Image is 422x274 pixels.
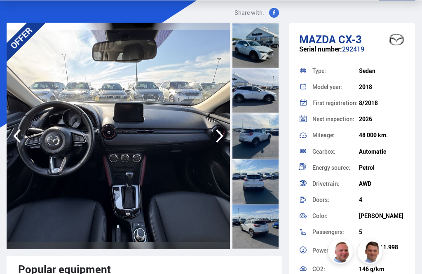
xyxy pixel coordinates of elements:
[299,45,342,54] span: Serial number:
[338,32,362,47] span: CX-3
[359,100,406,107] div: 8/2018
[359,116,406,123] div: 2026
[359,229,406,236] div: 5
[234,8,264,18] span: Share with:
[312,248,359,254] div: Power:
[359,213,406,220] div: [PERSON_NAME]
[312,84,359,90] div: Model year:
[359,266,406,273] div: 146 g/km
[299,32,336,47] span: Mazda
[359,165,406,171] div: Petrol
[312,165,359,171] div: Energy source:
[312,230,359,235] div: Passengers:
[7,3,31,28] button: Opna LiveChat spjallviðmót
[359,68,406,75] div: Sedan
[359,149,406,155] div: Automatic
[312,197,359,203] div: Doors:
[226,8,282,18] button: Share with:
[312,101,359,106] div: First registration:
[312,149,359,155] div: Gearbox:
[359,241,384,265] img: FbJEzSuNWCJXmdc-.webp
[312,133,359,138] div: Mileage:
[312,117,359,122] div: Next inspection:
[312,181,359,187] div: Drivetrain:
[384,30,409,50] img: brand logo
[359,181,406,187] div: AWD
[312,68,359,74] div: Type:
[299,46,406,62] div: 292419
[359,132,406,139] div: 48 000 km.
[329,241,354,265] img: siFngHWaQ9KaOqBr.png
[312,213,359,219] div: Color:
[7,23,230,250] img: 3487347.jpeg
[312,267,359,272] div: CO2:
[359,84,406,91] div: 2018
[359,197,406,204] div: 4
